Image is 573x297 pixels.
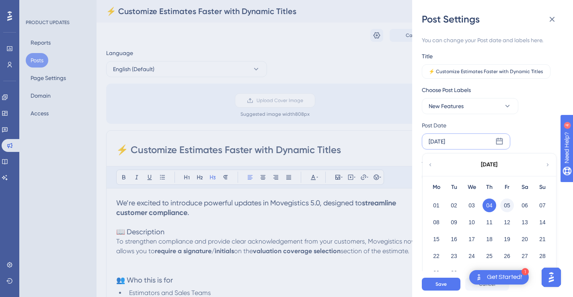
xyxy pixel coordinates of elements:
[498,182,516,192] div: Fr
[429,232,443,246] button: 15
[447,215,461,229] button: 09
[427,182,445,192] div: Mo
[429,266,443,280] button: 29
[500,199,514,212] button: 05
[465,278,509,291] button: Cancel
[422,13,563,26] div: Post Settings
[483,249,496,263] button: 25
[465,199,479,212] button: 03
[536,232,549,246] button: 21
[500,232,514,246] button: 19
[422,156,440,166] div: Access
[487,273,522,282] div: Get Started!
[422,98,518,114] button: New Features
[429,137,445,146] div: [DATE]
[518,249,532,263] button: 27
[469,270,529,285] div: Open Get Started! checklist, remaining modules: 1
[429,199,443,212] button: 01
[481,160,497,170] div: [DATE]
[536,199,549,212] button: 07
[422,85,471,95] span: Choose Post Labels
[463,182,481,192] div: We
[483,232,496,246] button: 18
[429,249,443,263] button: 22
[445,182,463,192] div: Tu
[465,215,479,229] button: 10
[516,182,534,192] div: Sa
[536,249,549,263] button: 28
[422,51,433,61] div: Title
[539,265,563,289] iframe: UserGuiding AI Assistant Launcher
[518,215,532,229] button: 13
[534,182,551,192] div: Su
[536,215,549,229] button: 14
[19,2,50,12] span: Need Help?
[422,121,553,130] div: Post Date
[447,249,461,263] button: 23
[518,199,532,212] button: 06
[429,101,464,111] span: New Features
[522,268,529,275] div: 1
[447,232,461,246] button: 16
[474,272,484,282] img: launcher-image-alternative-text
[465,249,479,263] button: 24
[56,4,58,10] div: 4
[422,278,460,291] button: Save
[483,199,496,212] button: 04
[465,232,479,246] button: 17
[422,35,557,45] div: You can change your Post date and labels here.
[447,199,461,212] button: 02
[447,266,461,280] button: 30
[435,281,447,287] span: Save
[483,215,496,229] button: 11
[429,215,443,229] button: 08
[518,232,532,246] button: 20
[429,69,544,74] input: Type the value
[500,249,514,263] button: 26
[500,215,514,229] button: 12
[481,182,498,192] div: Th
